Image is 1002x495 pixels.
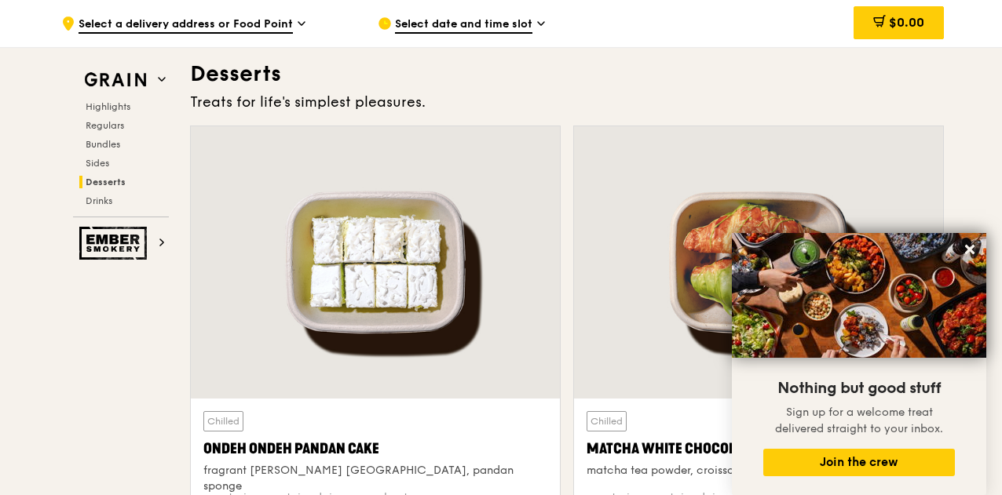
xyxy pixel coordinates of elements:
div: Matcha White Chocolate Croissants [587,438,931,460]
div: Chilled [203,411,243,431]
span: Sign up for a welcome treat delivered straight to your inbox. [775,406,943,435]
span: Bundles [86,139,120,150]
span: Sides [86,158,109,169]
span: Regulars [86,120,124,131]
span: Drinks [86,195,112,206]
button: Close [957,237,982,262]
span: Desserts [86,177,126,187]
img: Grain web logo [79,66,152,94]
h3: Desserts [190,60,944,88]
button: Join the crew [763,449,955,476]
div: Chilled [587,411,627,431]
span: Highlights [86,101,130,112]
span: Nothing but good stuff [777,379,941,398]
span: Select a delivery address or Food Point [79,16,293,34]
div: matcha tea powder, croissant, white chocolate [587,463,931,479]
div: Treats for life's simplest pleasures. [190,91,944,113]
img: DSC07876-Edit02-Large.jpeg [732,233,986,358]
img: Ember Smokery web logo [79,227,152,260]
span: Select date and time slot [395,16,532,34]
span: $0.00 [889,15,924,30]
div: Ondeh Ondeh Pandan Cake [203,438,547,460]
div: fragrant [PERSON_NAME] [GEOGRAPHIC_DATA], pandan sponge [203,463,547,494]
